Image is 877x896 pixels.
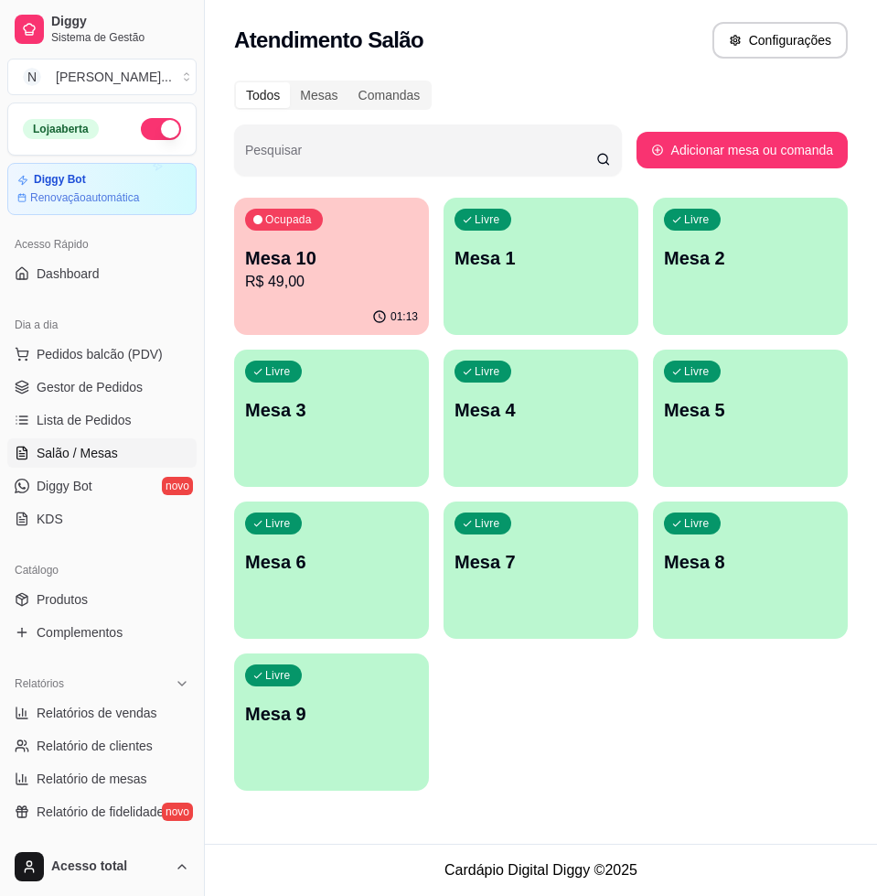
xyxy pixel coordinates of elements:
p: Livre [265,516,291,531]
button: LivreMesa 8 [653,502,848,639]
div: Mesas [290,82,348,108]
a: Relatório de fidelidadenovo [7,797,197,826]
button: LivreMesa 9 [234,653,429,791]
span: Gestor de Pedidos [37,378,143,396]
span: Complementos [37,623,123,642]
a: Complementos [7,618,197,647]
span: Relatórios [15,676,64,691]
button: LivreMesa 5 [653,350,848,487]
span: Diggy [51,14,189,30]
span: Relatórios de vendas [37,704,157,722]
p: Mesa 2 [664,245,837,271]
div: Todos [236,82,290,108]
p: Mesa 9 [245,701,418,727]
p: Ocupada [265,212,312,227]
span: Produtos [37,590,88,609]
p: Livre [475,212,500,227]
span: Salão / Mesas [37,444,118,462]
a: Diggy Botnovo [7,471,197,501]
p: Mesa 6 [245,549,418,575]
p: Livre [684,364,710,379]
article: Renovação automática [30,190,139,205]
button: LivreMesa 7 [444,502,638,639]
button: Adicionar mesa ou comanda [636,132,848,168]
span: Relatório de clientes [37,737,153,755]
button: OcupadaMesa 10R$ 49,0001:13 [234,198,429,335]
span: Relatório de mesas [37,770,147,788]
span: Dashboard [37,264,100,283]
p: Livre [684,212,710,227]
span: KDS [37,510,63,528]
div: Acesso Rápido [7,230,197,259]
article: Diggy Bot [34,173,86,187]
button: LivreMesa 1 [444,198,638,335]
a: Produtos [7,585,197,614]
p: Mesa 1 [455,245,627,271]
button: Pedidos balcão (PDV) [7,340,197,369]
p: Mesa 8 [664,549,837,575]
a: KDS [7,504,197,534]
span: Diggy Bot [37,477,92,495]
a: DiggySistema de Gestão [7,7,197,51]
button: LivreMesa 4 [444,350,638,487]
button: Alterar Status [141,118,181,140]
span: Pedidos balcão (PDV) [37,345,163,363]
button: LivreMesa 2 [653,198,848,335]
button: LivreMesa 6 [234,502,429,639]
button: Configurações [712,22,848,59]
div: Dia a dia [7,310,197,340]
a: Relatório de mesas [7,764,197,793]
a: Dashboard [7,259,197,288]
div: Loja aberta [23,119,99,139]
p: Mesa 3 [245,397,418,423]
a: Diggy BotRenovaçãoautomática [7,163,197,215]
div: Catálogo [7,556,197,585]
span: Lista de Pedidos [37,411,132,429]
div: Comandas [348,82,431,108]
p: Livre [475,516,500,531]
button: Acesso total [7,845,197,889]
p: Mesa 5 [664,397,837,423]
p: Mesa 7 [455,549,627,575]
p: Livre [265,668,291,683]
p: Mesa 10 [245,245,418,271]
a: Relatórios de vendas [7,698,197,728]
button: Select a team [7,59,197,95]
button: LivreMesa 3 [234,350,429,487]
footer: Cardápio Digital Diggy © 2025 [205,844,877,896]
p: R$ 49,00 [245,271,418,293]
div: [PERSON_NAME] ... [56,68,172,86]
span: Sistema de Gestão [51,30,189,45]
p: Livre [684,516,710,531]
a: Relatório de clientes [7,731,197,761]
span: Acesso total [51,858,167,875]
span: N [23,68,41,86]
p: Livre [265,364,291,379]
span: Relatório de fidelidade [37,803,164,821]
p: Livre [475,364,500,379]
a: Gestor de Pedidos [7,372,197,402]
h2: Atendimento Salão [234,26,423,55]
p: 01:13 [390,309,418,324]
input: Pesquisar [245,148,596,167]
p: Mesa 4 [455,397,627,423]
a: Lista de Pedidos [7,405,197,435]
a: Salão / Mesas [7,438,197,468]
